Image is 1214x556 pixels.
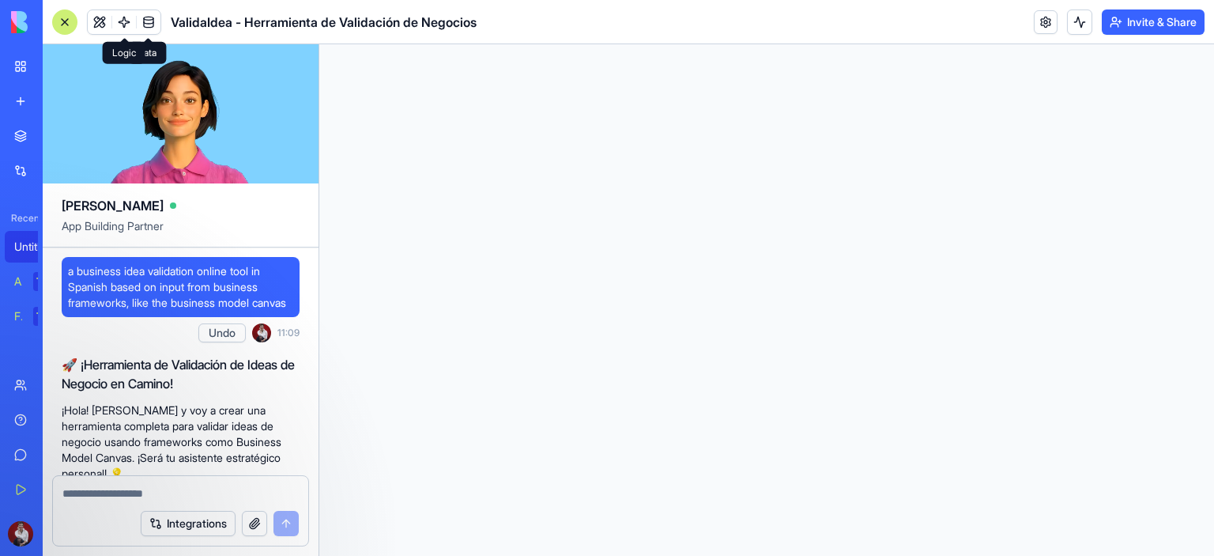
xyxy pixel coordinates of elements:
div: AI Logo Generator [14,274,22,289]
button: Undo [198,323,246,342]
a: Untitled App [5,231,68,263]
div: Feedback Form [14,308,22,324]
img: ACg8ocKAWyvo26JFnVpO9hy6lCUhphpKEN2ZwrYCm6qTCPqRiYePLvb-=s96-c [8,521,33,547]
h2: 🚀 ¡Herramienta de Validación de Ideas de Negocio en Camino! [62,355,300,393]
span: Recent [5,212,38,225]
img: ACg8ocKAWyvo26JFnVpO9hy6lCUhphpKEN2ZwrYCm6qTCPqRiYePLvb-=s96-c [252,323,271,342]
button: Invite & Share [1102,9,1205,35]
button: Integrations [141,511,236,536]
a: Feedback FormTRY [5,301,68,332]
span: 11:09 [277,327,300,339]
span: a business idea validation online tool in Spanish based on input from business frameworks, like t... [68,263,293,311]
span: App Building Partner [62,218,300,247]
p: ¡Hola! [PERSON_NAME] y voy a crear una herramienta completa para validar ideas de negocio usando ... [62,403,300,482]
iframe: Intercom notifications message [225,437,541,548]
a: AI Logo GeneratorTRY [5,266,68,297]
div: TRY [33,307,58,326]
span: [PERSON_NAME] [62,196,164,215]
div: Untitled App [14,239,58,255]
img: logo [11,11,109,33]
span: ValidaIdea - Herramienta de Validación de Negocios [171,13,477,32]
div: TRY [33,272,58,291]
